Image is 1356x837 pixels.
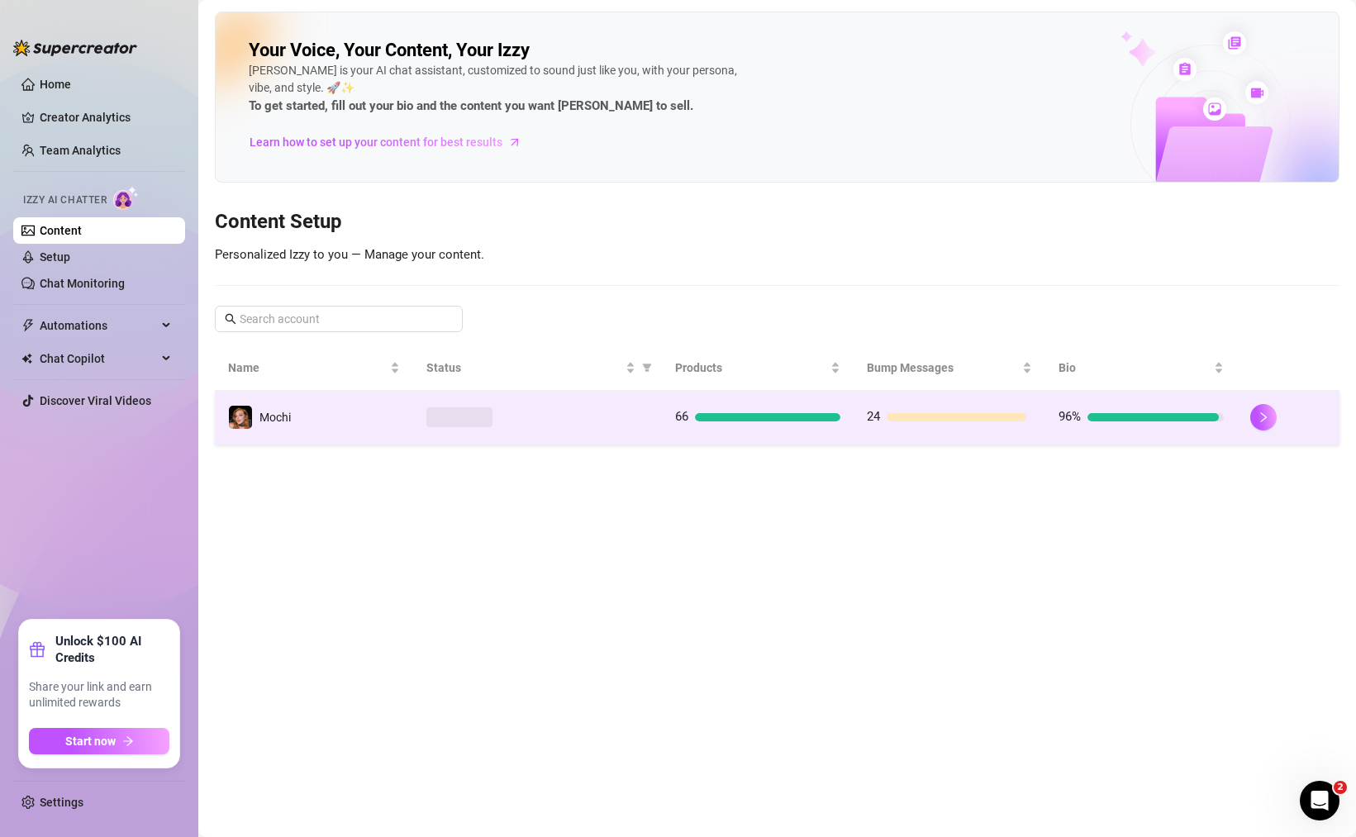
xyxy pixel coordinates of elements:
a: Setup [40,250,70,264]
input: Search account [240,310,440,328]
span: Izzy AI Chatter [23,193,107,208]
span: Automations [40,312,157,339]
th: Status [413,345,662,391]
span: Bump Messages [867,359,1019,377]
iframe: Intercom live chat [1300,781,1339,820]
button: Start nowarrow-right [29,728,169,754]
a: Discover Viral Videos [40,394,151,407]
span: arrow-right [122,735,134,747]
a: Team Analytics [40,144,121,157]
button: right [1250,404,1277,430]
span: Products [675,359,827,377]
img: ai-chatter-content-library-cLFOSyPT.png [1082,13,1339,182]
span: thunderbolt [21,319,35,332]
img: AI Chatter [113,186,139,210]
span: Mochi [259,411,291,424]
span: 2 [1334,781,1347,794]
a: Home [40,78,71,91]
span: 66 [675,409,688,424]
h2: Your Voice, Your Content, Your Izzy [249,39,530,62]
span: gift [29,641,45,658]
h3: Content Setup [215,209,1339,235]
a: Creator Analytics [40,104,172,131]
div: [PERSON_NAME] is your AI chat assistant, customized to sound just like you, with your persona, vi... [249,62,745,117]
span: Name [228,359,387,377]
img: Chat Copilot [21,353,32,364]
a: Settings [40,796,83,809]
span: Start now [65,735,116,748]
img: logo-BBDzfeDw.svg [13,40,137,56]
span: arrow-right [507,134,523,150]
span: Learn how to set up your content for best results [250,133,502,151]
th: Bump Messages [854,345,1045,391]
strong: To get started, fill out your bio and the content you want [PERSON_NAME] to sell. [249,98,693,113]
span: filter [639,355,655,380]
span: Personalized Izzy to you — Manage your content. [215,247,484,262]
span: filter [642,363,652,373]
span: 96% [1059,409,1081,424]
th: Products [662,345,854,391]
span: search [225,313,236,325]
a: Content [40,224,82,237]
a: Chat Monitoring [40,277,125,290]
span: Share your link and earn unlimited rewards [29,679,169,711]
span: 24 [867,409,880,424]
span: Status [426,359,622,377]
span: Bio [1059,359,1211,377]
th: Bio [1045,345,1237,391]
th: Name [215,345,413,391]
img: Mochi [229,406,252,429]
a: Learn how to set up your content for best results [249,129,534,155]
strong: Unlock $100 AI Credits [55,633,169,666]
span: right [1258,411,1269,423]
span: Chat Copilot [40,345,157,372]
